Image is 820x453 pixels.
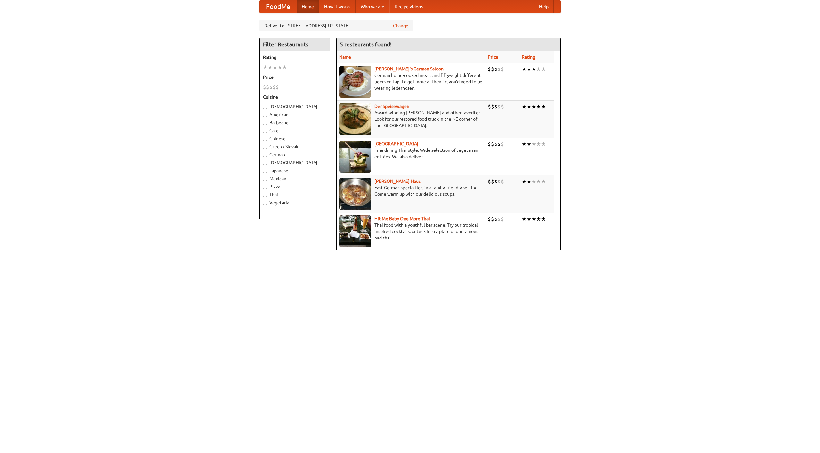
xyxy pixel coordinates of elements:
a: [GEOGRAPHIC_DATA] [374,141,418,146]
ng-pluralize: 5 restaurants found! [340,41,392,47]
li: $ [501,215,504,222]
img: speisewagen.jpg [339,103,371,135]
a: Rating [522,54,535,60]
li: ★ [536,178,541,185]
img: esthers.jpg [339,66,371,98]
li: ★ [268,64,273,71]
label: [DEMOGRAPHIC_DATA] [263,103,326,110]
label: Czech / Slovak [263,143,326,150]
a: [PERSON_NAME]'s German Saloon [374,66,444,71]
li: $ [494,178,497,185]
li: ★ [536,215,541,222]
li: $ [491,178,494,185]
li: $ [491,215,494,222]
label: Vegetarian [263,199,326,206]
li: $ [488,66,491,73]
input: Thai [263,193,267,197]
label: Japanese [263,167,326,174]
li: ★ [527,141,531,148]
input: Chinese [263,137,267,141]
li: ★ [527,66,531,73]
li: $ [501,178,504,185]
li: ★ [531,178,536,185]
a: Home [297,0,319,13]
li: $ [497,66,501,73]
li: ★ [536,141,541,148]
p: German home-cooked meals and fifty-eight different beers on tap. To get more authentic, you'd nee... [339,72,483,91]
li: $ [491,103,494,110]
img: babythai.jpg [339,215,371,247]
li: ★ [541,103,546,110]
li: $ [266,84,269,91]
li: $ [273,84,276,91]
input: Barbecue [263,121,267,125]
li: $ [491,141,494,148]
li: ★ [541,215,546,222]
li: $ [276,84,279,91]
img: kohlhaus.jpg [339,178,371,210]
a: Name [339,54,351,60]
li: $ [494,103,497,110]
li: ★ [522,141,527,148]
li: ★ [541,178,546,185]
a: Price [488,54,498,60]
li: ★ [527,178,531,185]
label: Chinese [263,135,326,142]
a: Recipe videos [389,0,428,13]
p: East German specialties, in a family-friendly setting. Come warm up with our delicious soups. [339,184,483,197]
a: Who we are [356,0,389,13]
li: $ [488,215,491,222]
li: $ [497,215,501,222]
li: $ [501,141,504,148]
label: German [263,151,326,158]
p: Award-winning [PERSON_NAME] and other favorites. Look for our restored food truck in the NE corne... [339,109,483,129]
li: $ [501,103,504,110]
li: ★ [263,64,268,71]
label: Mexican [263,175,326,182]
li: ★ [531,66,536,73]
li: ★ [273,64,277,71]
label: American [263,111,326,118]
li: ★ [527,215,531,222]
h4: Filter Restaurants [260,38,330,51]
li: ★ [536,66,541,73]
a: Der Speisewagen [374,104,409,109]
input: Vegetarian [263,201,267,205]
li: $ [497,103,501,110]
li: $ [494,141,497,148]
input: Pizza [263,185,267,189]
img: satay.jpg [339,141,371,173]
a: [PERSON_NAME] Haus [374,179,421,184]
a: FoodMe [260,0,297,13]
a: Help [534,0,554,13]
input: [DEMOGRAPHIC_DATA] [263,161,267,165]
p: Fine dining Thai-style. Wide selection of vegetarian entrées. We also deliver. [339,147,483,160]
li: $ [497,178,501,185]
li: $ [501,66,504,73]
label: Pizza [263,183,326,190]
li: ★ [541,141,546,148]
li: ★ [522,215,527,222]
li: ★ [522,66,527,73]
label: [DEMOGRAPHIC_DATA] [263,159,326,166]
h5: Rating [263,54,326,61]
li: $ [494,215,497,222]
li: ★ [282,64,287,71]
li: ★ [522,103,527,110]
div: Deliver to: [STREET_ADDRESS][US_STATE] [259,20,413,31]
input: Japanese [263,169,267,173]
li: $ [269,84,273,91]
li: $ [497,141,501,148]
h5: Price [263,74,326,80]
li: $ [494,66,497,73]
input: Czech / Slovak [263,145,267,149]
input: Mexican [263,177,267,181]
input: [DEMOGRAPHIC_DATA] [263,105,267,109]
li: ★ [531,215,536,222]
li: ★ [277,64,282,71]
li: $ [488,103,491,110]
a: Hit Me Baby One More Thai [374,216,430,221]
